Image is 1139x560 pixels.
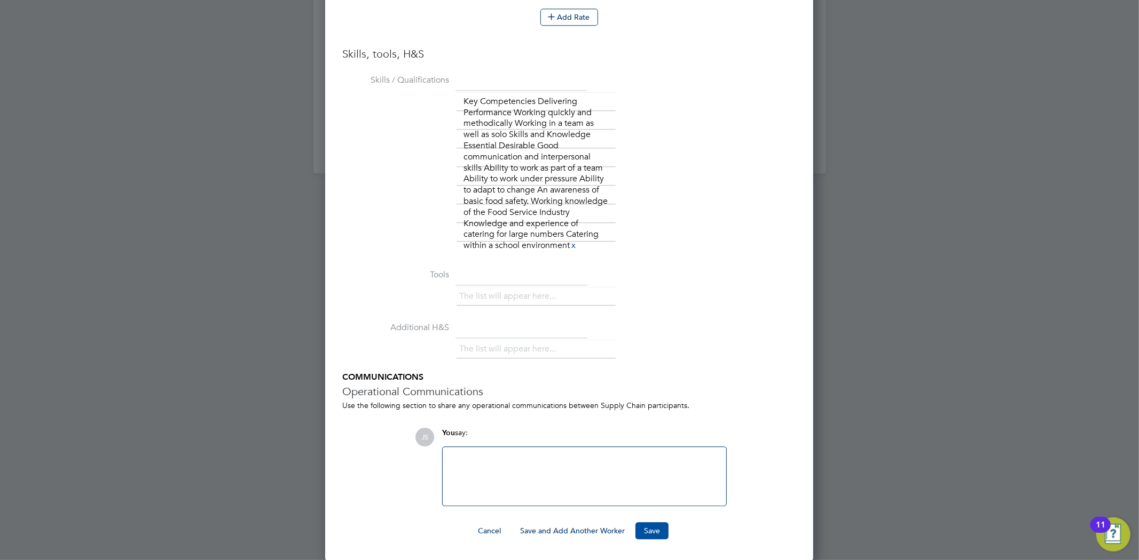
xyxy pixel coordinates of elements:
[415,428,434,446] span: JS
[635,522,669,539] button: Save
[459,94,614,253] li: Key Competencies Delivering Performance Working quickly and methodically Working in a team as wel...
[442,428,727,446] div: say:
[469,522,509,539] button: Cancel
[512,522,633,539] button: Save and Add Another Worker
[342,269,449,281] label: Tools
[570,238,577,252] a: x
[342,372,796,383] h5: COMMUNICATIONS
[342,322,449,333] label: Additional H&S
[1096,517,1130,551] button: Open Resource Center, 11 new notifications
[540,9,598,26] button: Add Rate
[1096,525,1105,539] div: 11
[459,289,560,303] li: The list will appear here...
[442,428,455,437] span: You
[342,401,796,410] div: Use the following section to share any operational communications between Supply Chain participants.
[342,385,796,398] h3: Operational Communications
[342,47,796,61] h3: Skills, tools, H&S
[342,75,449,86] label: Skills / Qualifications
[459,342,560,356] li: The list will appear here...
